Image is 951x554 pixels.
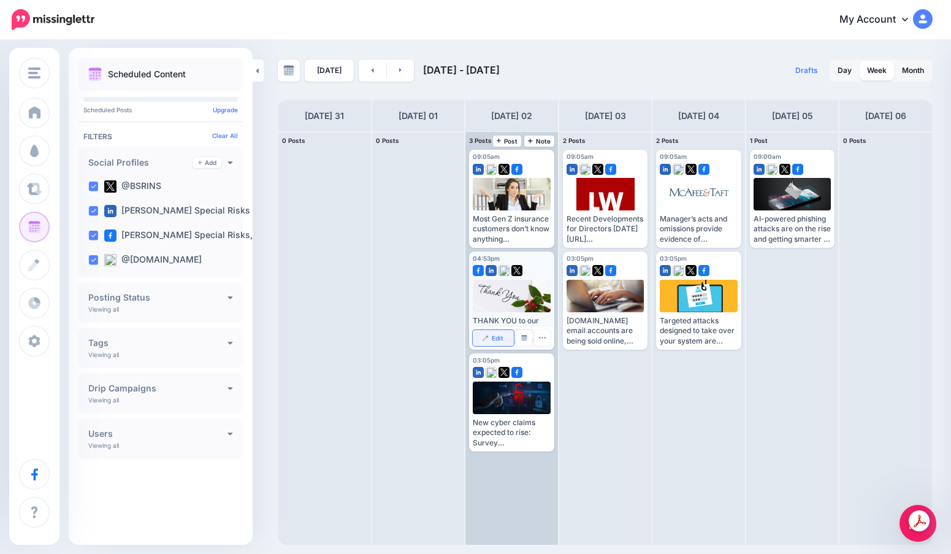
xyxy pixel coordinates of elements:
[528,138,551,144] span: Note
[567,153,594,160] span: 09:05am
[212,132,238,139] a: Clear All
[104,180,161,193] label: @BSRINS
[660,164,671,175] img: linkedin-square.png
[788,60,825,82] a: Drafts
[592,164,603,175] img: twitter-square.png
[660,255,687,262] span: 03:05pm
[399,109,438,123] h4: [DATE] 01
[473,330,514,346] a: Edit
[283,65,294,76] img: calendar-grey-darker.png
[772,109,813,123] h4: [DATE] 05
[88,306,119,313] p: Viewing all
[792,164,803,175] img: facebook-square.png
[895,61,931,80] a: Month
[28,67,40,79] img: menu.png
[521,335,527,341] img: calendar-grey-darker.png
[473,367,484,378] img: linkedin-square.png
[843,137,866,144] span: 0 Posts
[88,384,227,393] h4: Drip Campaigns
[678,109,719,123] h4: [DATE] 04
[660,153,687,160] span: 09:05am
[899,505,936,542] a: Open chat
[473,153,500,160] span: 09:05am
[754,214,831,244] div: AI-powered phishing attacks are on the rise and getting smarter - here's how to stay safe [URL][D...
[567,265,578,276] img: linkedin-square.png
[305,60,354,82] a: [DATE]
[567,316,644,346] div: [DOMAIN_NAME] email accounts are being sold online, could be used to spread malwarehttps://[DOMAI...
[83,132,238,141] h4: Filters
[486,164,497,175] img: bluesky-square.png
[486,265,497,276] img: linkedin-square.png
[605,164,616,175] img: facebook-square.png
[88,442,119,449] p: Viewing all
[104,205,116,217] img: linkedin-square.png
[750,137,768,144] span: 1 Post
[511,367,522,378] img: facebook-square.png
[592,265,603,276] img: twitter-square.png
[473,316,551,346] div: THANK YOU to our valuable partners. The winner of a Visa Gift Card is [PERSON_NAME] with [PERSON_...
[473,418,551,448] div: New cyber claims expected to rise: Survey [URL][DOMAIN_NAME]
[492,335,503,341] span: Edit
[473,265,484,276] img: facebook-square.png
[83,107,238,113] p: Scheduled Posts
[473,356,500,364] span: 03:05pm
[498,164,510,175] img: twitter-square.png
[88,396,119,404] p: Viewing all
[754,164,765,175] img: linkedin-square.png
[104,229,263,242] label: [PERSON_NAME] Special Risks, …
[660,265,671,276] img: linkedin-square.png
[511,265,522,276] img: twitter-square.png
[104,254,116,266] img: bluesky-square.png
[511,164,522,175] img: facebook-square.png
[656,137,679,144] span: 2 Posts
[579,265,590,276] img: bluesky-square.png
[524,136,554,147] a: Note
[498,367,510,378] img: twitter-square.png
[563,137,586,144] span: 2 Posts
[486,367,497,378] img: bluesky-square.png
[660,316,738,346] div: Targeted attacks designed to take over your system are becoming more common [URL][DOMAIN_NAME]
[585,109,626,123] h4: [DATE] 03
[376,137,399,144] span: 0 Posts
[12,9,94,30] img: Missinglettr
[469,137,492,144] span: 3 Posts
[104,229,116,242] img: facebook-square.png
[498,265,510,276] img: bluesky-square.png
[567,214,644,244] div: Recent Developments for Directors [DATE] [URL][DOMAIN_NAME]
[865,109,906,123] h4: [DATE] 06
[698,265,709,276] img: facebook-square.png
[491,109,532,123] h4: [DATE] 02
[305,109,344,123] h4: [DATE] 31
[88,293,227,302] h4: Posting Status
[830,61,859,80] a: Day
[860,61,894,80] a: Week
[567,164,578,175] img: linkedin-square.png
[473,214,551,244] div: Most Gen Z insurance customers don’t know anything [URL][DOMAIN_NAME]
[579,164,590,175] img: bluesky-square.png
[567,255,594,262] span: 03:05pm
[795,67,818,74] span: Drafts
[686,164,697,175] img: twitter-square.png
[193,157,221,168] a: Add
[104,254,202,266] label: @[DOMAIN_NAME]
[660,214,738,244] div: Manager’s acts and omissions provide evidence of discrimination and retaliation [URL][DOMAIN_NAME]
[754,153,781,160] span: 09:00am
[88,339,227,347] h4: Tags
[104,180,116,193] img: twitter-square.png
[88,158,193,167] h4: Social Profiles
[282,137,305,144] span: 0 Posts
[493,136,522,147] a: Post
[673,265,684,276] img: bluesky-square.png
[423,64,500,76] span: [DATE] - [DATE]
[766,164,777,175] img: bluesky-square.png
[605,265,616,276] img: facebook-square.png
[673,164,684,175] img: bluesky-square.png
[827,5,933,35] a: My Account
[779,164,790,175] img: twitter-square.png
[108,70,186,79] p: Scheduled Content
[686,265,697,276] img: twitter-square.png
[483,335,489,341] img: pencil.png
[497,138,518,144] span: Post
[88,67,102,81] img: calendar.png
[88,429,227,438] h4: Users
